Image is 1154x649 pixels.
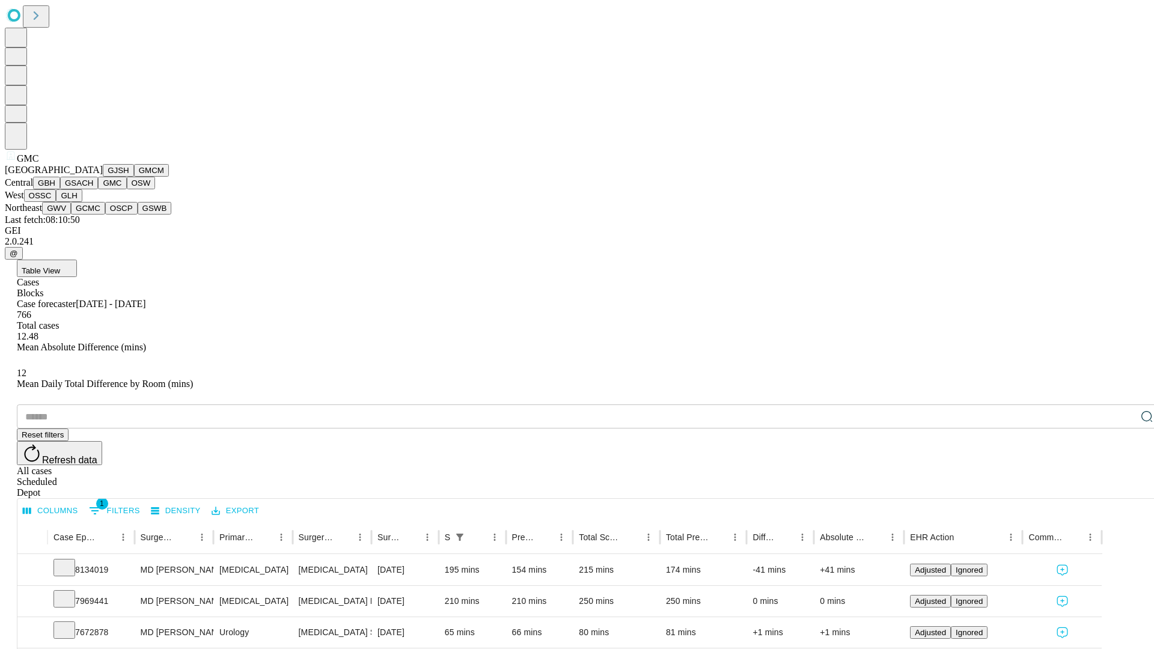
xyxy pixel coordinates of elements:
div: MD [PERSON_NAME] [PERSON_NAME] Md [141,586,207,617]
div: Total Scheduled Duration [579,532,622,542]
div: GEI [5,225,1149,236]
button: Sort [177,529,194,546]
span: 12.48 [17,331,38,341]
button: Expand [23,623,41,644]
button: Adjusted [910,564,951,576]
button: GLH [56,189,82,202]
div: Surgery Date [377,532,401,542]
div: Absolute Difference [820,532,866,542]
div: -41 mins [753,555,808,585]
div: 154 mins [512,555,567,585]
div: 210 mins [445,586,500,617]
div: 215 mins [579,555,654,585]
button: Expand [23,560,41,581]
button: Menu [115,529,132,546]
div: 8134019 [53,555,129,585]
button: Sort [1065,529,1082,546]
div: Surgery Name [299,532,334,542]
div: 174 mins [666,555,741,585]
span: [DATE] - [DATE] [76,299,145,309]
div: 66 mins [512,617,567,648]
span: 766 [17,309,31,320]
button: OSW [127,177,156,189]
button: GSWB [138,202,172,215]
div: MD [PERSON_NAME] Md [141,617,207,648]
button: Reset filters [17,428,69,441]
div: [MEDICAL_DATA] [299,555,365,585]
button: Menu [640,529,657,546]
div: 250 mins [579,586,654,617]
button: Ignored [951,626,988,639]
button: Show filters [86,501,143,520]
button: Sort [469,529,486,546]
button: Adjusted [910,626,951,639]
div: 250 mins [666,586,741,617]
div: 210 mins [512,586,567,617]
div: MD [PERSON_NAME] [PERSON_NAME] Md [141,555,207,585]
div: 7672878 [53,617,129,648]
button: Menu [727,529,743,546]
div: EHR Action [910,532,954,542]
button: Expand [23,591,41,612]
button: OSCP [105,202,138,215]
button: Menu [1082,529,1099,546]
div: +41 mins [820,555,898,585]
span: 12 [17,368,26,378]
button: Sort [256,529,273,546]
span: Northeast [5,203,42,213]
button: Density [148,502,204,520]
span: Case forecaster [17,299,76,309]
button: GJSH [103,164,134,177]
div: +1 mins [820,617,898,648]
div: Predicted In Room Duration [512,532,536,542]
div: Total Predicted Duration [666,532,709,542]
span: Ignored [956,628,983,637]
div: [MEDICAL_DATA] SURGICAL [299,617,365,648]
button: Sort [777,529,794,546]
div: Case Epic Id [53,532,97,542]
span: Mean Absolute Difference (mins) [17,342,146,352]
button: Sort [98,529,115,546]
span: Total cases [17,320,59,331]
button: Export [209,502,262,520]
button: Menu [794,529,811,546]
button: Sort [536,529,553,546]
div: 7969441 [53,586,129,617]
button: @ [5,247,23,260]
span: Table View [22,266,60,275]
div: [DATE] [377,555,433,585]
button: GBH [33,177,60,189]
span: Central [5,177,33,187]
div: Primary Service [219,532,254,542]
span: @ [10,249,18,258]
button: Menu [1003,529,1019,546]
button: OSSC [24,189,56,202]
button: Table View [17,260,77,277]
button: Menu [273,529,290,546]
span: Last fetch: 08:10:50 [5,215,80,225]
div: [DATE] [377,617,433,648]
span: Refresh data [42,455,97,465]
span: Mean Daily Total Difference by Room (mins) [17,379,193,389]
div: [MEDICAL_DATA] PARTIAL [MEDICAL_DATA] [MEDICAL_DATA] PRESERVING [299,586,365,617]
span: Reset filters [22,430,64,439]
span: Ignored [956,597,983,606]
button: GCMC [71,202,105,215]
button: Menu [352,529,368,546]
span: Adjusted [915,628,946,637]
div: 81 mins [666,617,741,648]
button: Sort [955,529,972,546]
button: Menu [194,529,210,546]
span: West [5,190,24,200]
span: Adjusted [915,565,946,574]
div: 195 mins [445,555,500,585]
div: [MEDICAL_DATA] [219,586,286,617]
button: Sort [623,529,640,546]
button: Sort [402,529,419,546]
div: Scheduled In Room Duration [445,532,450,542]
div: 0 mins [753,586,808,617]
button: GMC [98,177,126,189]
button: Menu [486,529,503,546]
button: GMCM [134,164,169,177]
div: Difference [753,532,776,542]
